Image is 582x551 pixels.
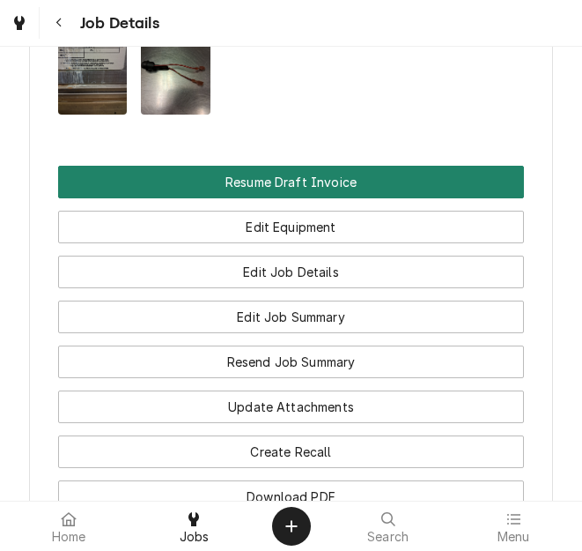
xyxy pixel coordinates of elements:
[58,211,525,243] button: Edit Equipment
[4,7,35,39] a: Go to Jobs
[141,22,210,115] img: j1hVqSzwTwKV2mhwyq00
[43,7,75,39] button: Navigate back
[367,530,409,544] span: Search
[7,505,130,547] a: Home
[58,166,525,513] div: Button Group
[58,480,525,513] button: Download PDF
[497,530,530,544] span: Menu
[58,436,525,468] button: Create Recall
[58,166,525,198] button: Resume Draft Invoice
[272,507,311,546] button: Create Object
[58,468,525,513] div: Button Group Row
[58,423,525,468] div: Button Group Row
[58,288,525,333] div: Button Group Row
[75,11,159,35] span: Job Details
[58,346,525,378] button: Resend Job Summary
[58,256,525,288] button: Edit Job Details
[58,333,525,378] div: Button Group Row
[452,505,575,547] a: Menu
[58,166,525,198] div: Button Group Row
[58,301,525,333] button: Edit Job Summary
[58,391,525,423] button: Update Attachments
[58,8,525,129] span: Attachments
[327,505,450,547] a: Search
[58,22,128,115] img: xWvOxivQ9i8KkBYbvAnY
[58,243,525,288] div: Button Group Row
[58,198,525,243] div: Button Group Row
[58,378,525,423] div: Button Group Row
[180,530,210,544] span: Jobs
[132,505,255,547] a: Jobs
[52,530,86,544] span: Home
